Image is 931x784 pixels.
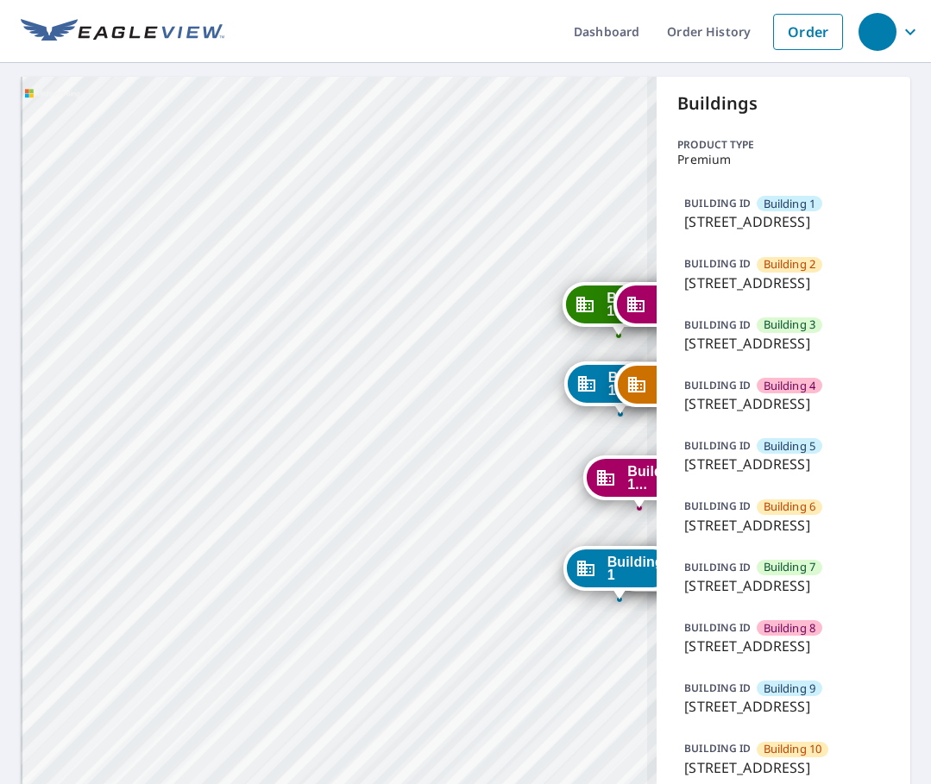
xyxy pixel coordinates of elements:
[684,454,883,474] p: [STREET_ADDRESS]
[684,378,751,392] p: BUILDING ID
[613,282,726,336] div: Dropped pin, building Building 20, Commercial property, 1152 Chelsea Drive Lake Zurich, IL 60047
[764,256,816,273] span: Building 2
[583,455,695,509] div: Dropped pin, building Building 16, Commercial property, 1152 Chelsea Drive Lake Zurich, IL 60047
[21,19,224,45] img: EV Logo
[764,681,816,697] span: Building 9
[563,546,676,599] div: Dropped pin, building Building 1, Commercial property, 1152 Chelsea Drive Lake Zurich, IL 60047
[684,256,751,271] p: BUILDING ID
[684,741,751,756] p: BUILDING ID
[684,757,883,778] p: [STREET_ADDRESS]
[764,499,816,515] span: Building 6
[684,196,751,210] p: BUILDING ID
[607,292,663,317] span: Building 1...
[684,636,883,656] p: [STREET_ADDRESS]
[677,153,890,166] p: Premium
[684,515,883,536] p: [STREET_ADDRESS]
[684,211,883,232] p: [STREET_ADDRESS]
[764,620,816,637] span: Building 8
[563,282,675,336] div: Dropped pin, building Building 19, Commercial property, 1152 Chelsea Drive Lake Zurich, IL 60047
[684,575,883,596] p: [STREET_ADDRESS]
[764,438,816,455] span: Building 5
[764,741,822,757] span: Building 10
[764,559,816,575] span: Building 7
[764,378,816,394] span: Building 4
[684,317,751,332] p: BUILDING ID
[627,465,683,491] span: Building 1...
[684,620,751,635] p: BUILDING ID
[677,137,890,153] p: Product type
[677,91,890,116] p: Buildings
[764,196,816,212] span: Building 1
[684,333,883,354] p: [STREET_ADDRESS]
[684,273,883,293] p: [STREET_ADDRESS]
[608,371,664,397] span: Building 1...
[607,555,664,581] span: Building 1
[684,393,883,414] p: [STREET_ADDRESS]
[764,317,816,333] span: Building 3
[684,681,751,695] p: BUILDING ID
[684,438,751,453] p: BUILDING ID
[773,14,843,50] a: Order
[684,696,883,717] p: [STREET_ADDRESS]
[613,362,726,416] div: Dropped pin, building Building 18, Commercial property, 1152 Chelsea Drive Lake Zurich, IL 60047
[684,560,751,574] p: BUILDING ID
[564,361,676,415] div: Dropped pin, building Building 17, Commercial property, 1152 Chelsea Drive Lake Zurich, IL 60047
[684,499,751,513] p: BUILDING ID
